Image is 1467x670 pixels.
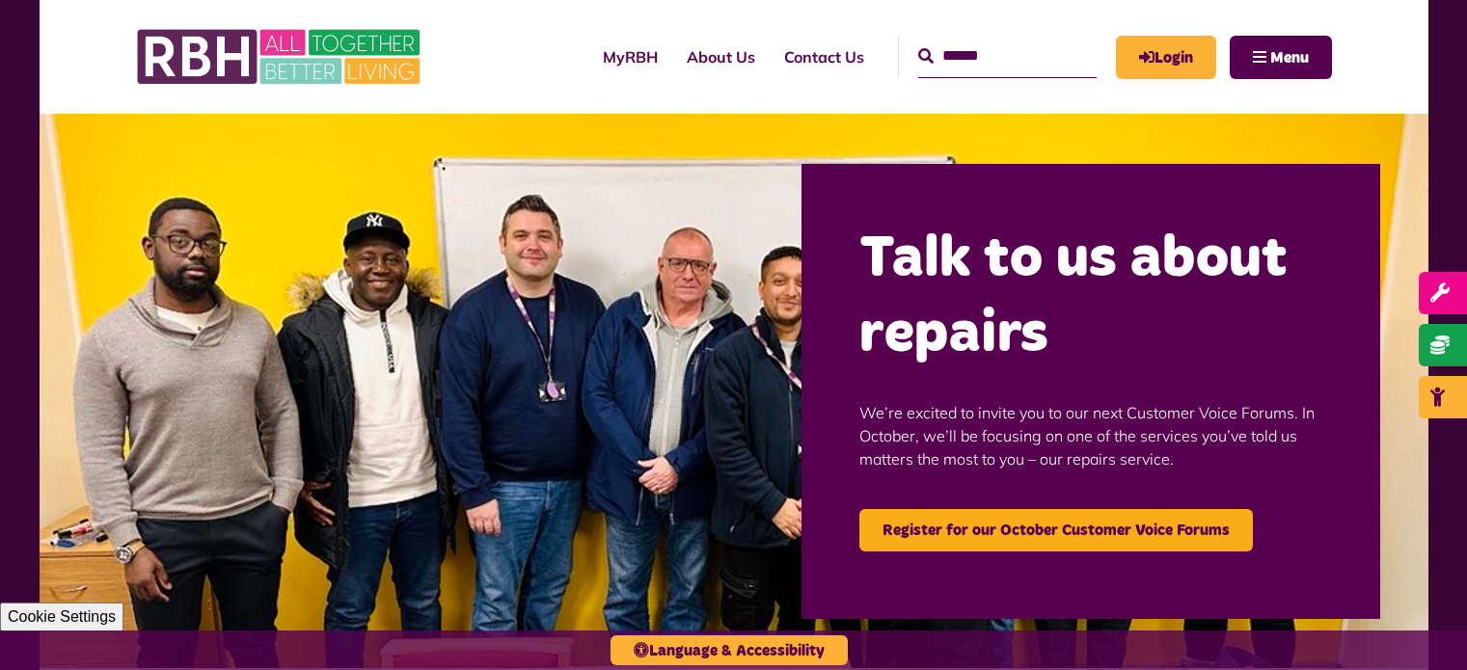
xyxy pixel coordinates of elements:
[1270,50,1309,66] span: Menu
[672,31,770,83] a: About Us
[1230,36,1332,79] button: Navigation
[859,509,1253,551] a: Register for our October Customer Voice Forums
[611,635,848,665] button: Language & Accessibility
[136,19,425,94] img: RBH
[859,372,1322,499] p: We’re excited to invite you to our next Customer Voice Forums. In October, we’ll be focusing on o...
[588,31,672,83] a: MyRBH
[770,31,879,83] a: Contact Us
[1116,36,1216,79] a: MyRBH
[859,222,1322,372] h2: Talk to us about repairs
[40,114,1428,668] img: Group photo of customers and colleagues at the Lighthouse Project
